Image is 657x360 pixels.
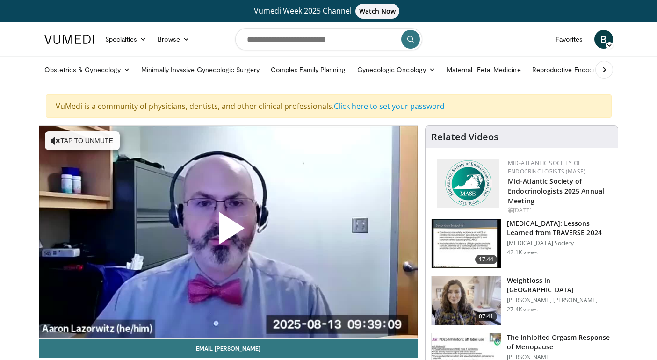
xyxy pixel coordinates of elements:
[508,159,585,175] a: Mid-Atlantic Society of Endocrinologists (MASE)
[507,333,612,352] h3: The Inhibited Orgasm Response of Menopause
[235,28,422,50] input: Search topics, interventions
[39,60,136,79] a: Obstetrics & Gynecology
[46,4,612,19] a: Vumedi Week 2025 ChannelWatch Now
[431,276,612,325] a: 07:41 Weightloss in [GEOGRAPHIC_DATA] [PERSON_NAME] [PERSON_NAME] 27.4K views
[475,312,498,321] span: 07:41
[46,94,612,118] div: VuMedi is a community of physicians, dentists, and other clinical professionals.
[507,296,612,304] p: [PERSON_NAME] [PERSON_NAME]
[437,159,499,208] img: f382488c-070d-4809-84b7-f09b370f5972.png.150x105_q85_autocrop_double_scale_upscale_version-0.2.png
[441,60,527,79] a: Maternal–Fetal Medicine
[136,60,265,79] a: Minimally Invasive Gynecologic Surgery
[507,249,538,256] p: 42.1K views
[431,219,612,268] a: 17:44 [MEDICAL_DATA]: Lessons Learned from TRAVERSE 2024 [MEDICAL_DATA] Society 42.1K views
[100,30,152,49] a: Specialties
[507,219,612,238] h3: [MEDICAL_DATA]: Lessons Learned from TRAVERSE 2024
[508,177,604,205] a: Mid-Atlantic Society of Endocrinologists 2025 Annual Meeting
[508,206,610,215] div: [DATE]
[432,276,501,325] img: 9983fed1-7565-45be-8934-aef1103ce6e2.150x105_q85_crop-smart_upscale.jpg
[431,131,498,143] h4: Related Videos
[334,101,445,111] a: Click here to set your password
[144,186,312,278] button: Play Video
[152,30,195,49] a: Browse
[45,131,120,150] button: Tap to unmute
[39,339,418,358] a: Email [PERSON_NAME]
[265,60,352,79] a: Complex Family Planning
[594,30,613,49] a: B
[507,239,612,247] p: [MEDICAL_DATA] Society
[507,276,612,295] h3: Weightloss in [GEOGRAPHIC_DATA]
[432,219,501,268] img: 1317c62a-2f0d-4360-bee0-b1bff80fed3c.150x105_q85_crop-smart_upscale.jpg
[44,35,94,44] img: VuMedi Logo
[475,255,498,264] span: 17:44
[352,60,441,79] a: Gynecologic Oncology
[39,126,418,339] video-js: Video Player
[507,306,538,313] p: 27.4K views
[355,4,400,19] span: Watch Now
[550,30,589,49] a: Favorites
